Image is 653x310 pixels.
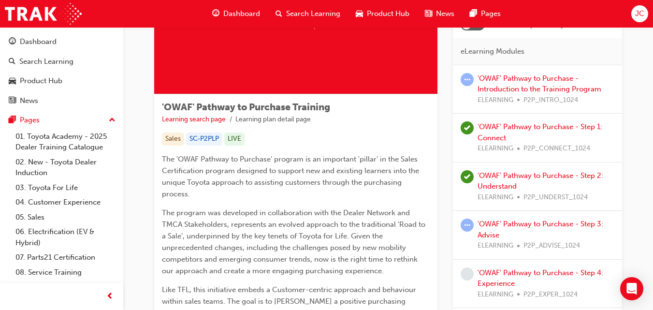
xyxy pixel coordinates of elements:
[12,180,119,195] a: 03. Toyota For Life
[162,115,226,123] a: Learning search page
[12,265,119,280] a: 08. Service Training
[9,116,16,125] span: pages-icon
[478,74,601,94] a: 'OWAF' Pathway to Purchase - Introduction to the Training Program
[481,8,501,19] span: Pages
[276,8,282,20] span: search-icon
[4,72,119,90] a: Product Hub
[12,155,119,180] a: 02. New - Toyota Dealer Induction
[620,277,643,300] div: Open Intercom Messenger
[162,102,330,113] span: 'OWAF' Pathway to Purchase Training
[478,171,603,191] a: 'OWAF' Pathway to Purchase - Step 2: Understand
[461,170,474,183] span: learningRecordVerb_PASS-icon
[20,36,57,47] div: Dashboard
[523,240,580,251] span: P2P_ADVISE_1024
[9,77,16,86] span: car-icon
[367,8,409,19] span: Product Hub
[224,133,245,146] div: LIVE
[20,75,62,87] div: Product Hub
[4,92,119,110] a: News
[461,267,474,280] span: learningRecordVerb_NONE-icon
[462,4,508,24] a: pages-iconPages
[186,133,222,146] div: SC-P2PLP
[20,115,40,126] div: Pages
[417,4,462,24] a: news-iconNews
[12,210,119,225] a: 05. Sales
[268,4,348,24] a: search-iconSearch Learning
[162,155,421,198] span: The 'OWAF Pathway to Purchase' program is an important 'pillar' in the Sales Certification progra...
[348,4,417,24] a: car-iconProduct Hub
[109,114,116,127] span: up-icon
[9,97,16,105] span: news-icon
[470,8,477,20] span: pages-icon
[162,133,184,146] div: Sales
[461,73,474,86] span: learningRecordVerb_ATTEMPT-icon
[635,8,644,19] span: JC
[425,8,432,20] span: news-icon
[12,129,119,155] a: 01. Toyota Academy - 2025 Dealer Training Catalogue
[12,250,119,265] a: 07. Parts21 Certification
[212,8,219,20] span: guage-icon
[12,195,119,210] a: 04. Customer Experience
[12,224,119,250] a: 06. Electrification (EV & Hybrid)
[12,280,119,295] a: 09. Technical Training
[223,8,260,19] span: Dashboard
[523,143,590,154] span: P2P_CONNECT_1024
[9,38,16,46] span: guage-icon
[478,268,603,288] a: 'OWAF' Pathway to Purchase - Step 4: Experience
[461,121,474,134] span: learningRecordVerb_PASS-icon
[4,53,119,71] a: Search Learning
[235,114,311,125] li: Learning plan detail page
[461,219,474,232] span: learningRecordVerb_ATTEMPT-icon
[631,5,648,22] button: JC
[523,95,578,106] span: P2P_INTRO_1024
[478,192,513,203] span: ELEARNING
[436,8,454,19] span: News
[478,289,513,300] span: ELEARNING
[5,3,82,25] img: Trak
[478,95,513,106] span: ELEARNING
[478,122,602,142] a: 'OWAF' Pathway to Purchase - Step 1: Connect
[19,56,73,67] div: Search Learning
[478,143,513,154] span: ELEARNING
[286,8,340,19] span: Search Learning
[356,8,363,20] span: car-icon
[523,289,578,300] span: P2P_EXPER_1024
[4,31,119,111] button: DashboardSearch LearningProduct HubNews
[4,33,119,51] a: Dashboard
[478,240,513,251] span: ELEARNING
[461,46,524,57] span: eLearning Modules
[4,111,119,129] button: Pages
[204,4,268,24] a: guage-iconDashboard
[523,192,588,203] span: P2P_UNDERST_1024
[9,58,15,66] span: search-icon
[478,220,603,239] a: 'OWAF' Pathway to Purchase - Step 3: Advise
[20,95,38,106] div: News
[162,208,427,275] span: The program was developed in collaboration with the Dealer Network and TMCA Stakeholders, represe...
[106,291,114,303] span: prev-icon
